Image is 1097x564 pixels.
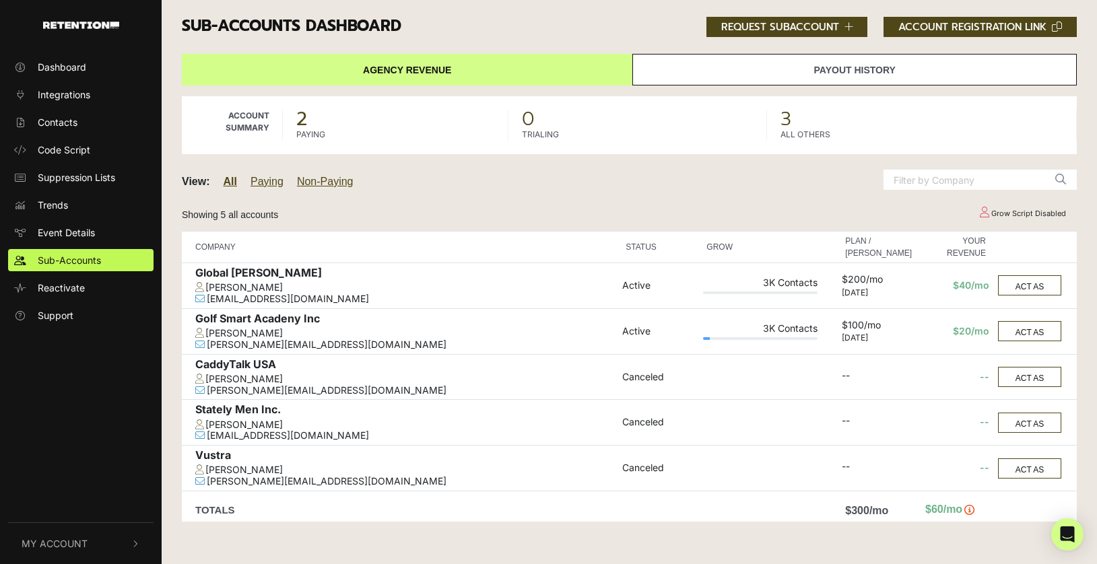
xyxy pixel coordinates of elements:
[842,461,915,475] div: --
[38,308,73,322] span: Support
[842,320,915,334] div: $100/mo
[919,354,993,400] td: --
[838,232,919,263] th: PLAN / [PERSON_NAME]
[182,232,619,263] th: COMPANY
[195,328,616,339] div: [PERSON_NAME]
[38,143,90,157] span: Code Script
[296,129,325,141] label: PAYING
[703,277,818,291] div: 3K Contacts
[195,374,616,385] div: [PERSON_NAME]
[195,358,616,374] div: CaddyTalk USA
[38,60,86,74] span: Dashboard
[297,176,354,187] a: Non-Paying
[38,281,85,295] span: Reactivate
[522,129,559,141] label: TRIALING
[251,176,284,187] a: Paying
[845,505,888,516] strong: $300/mo
[706,17,868,37] button: REQUEST SUBACCOUNT
[195,267,616,282] div: Global [PERSON_NAME]
[296,104,307,133] strong: 2
[619,400,700,446] td: Canceled
[8,304,154,326] a: Support
[182,96,283,154] td: Account Summary
[182,491,619,522] td: TOTALS
[8,111,154,133] a: Contacts
[842,274,915,288] div: $200/mo
[919,263,993,309] td: $40/mo
[38,253,101,267] span: Sub-Accounts
[619,232,700,263] th: STATUS
[619,263,700,309] td: Active
[8,139,154,161] a: Code Script
[842,370,915,384] div: --
[224,176,237,187] a: All
[8,166,154,188] a: Suppression Lists
[632,54,1077,85] a: Payout History
[8,277,154,299] a: Reactivate
[195,385,616,396] div: [PERSON_NAME][EMAIL_ADDRESS][DOMAIN_NAME]
[38,198,68,212] span: Trends
[925,503,962,515] strong: $60/mo
[998,458,1061,479] button: ACT AS
[182,209,278,220] small: Showing 5 all accounts
[619,308,700,354] td: Active
[998,275,1061,295] button: ACT AS
[703,291,818,294] div: Plan Usage: 0%
[195,403,616,419] div: Stately Men Inc.
[780,110,1063,129] span: 3
[38,115,77,129] span: Contacts
[884,170,1045,190] input: Filter by Company
[43,22,119,29] img: Retention.com
[619,446,700,491] td: Canceled
[842,333,915,343] div: [DATE]
[8,523,154,564] button: My Account
[842,288,915,297] div: [DATE]
[38,87,90,102] span: Integrations
[522,110,754,129] span: 0
[998,413,1061,433] button: ACT AS
[195,449,616,464] div: Vustra
[919,232,993,263] th: YOUR REVENUE
[182,54,632,85] a: Agency Revenue
[195,476,616,487] div: [PERSON_NAME][EMAIL_ADDRESS][DOMAIN_NAME]
[700,232,821,263] th: GROW
[998,367,1061,387] button: ACT AS
[38,170,115,184] span: Suppression Lists
[8,194,154,216] a: Trends
[195,282,616,293] div: [PERSON_NAME]
[8,221,154,244] a: Event Details
[182,176,210,187] strong: View:
[195,430,616,442] div: [EMAIL_ADDRESS][DOMAIN_NAME]
[8,83,154,106] a: Integrations
[8,56,154,78] a: Dashboard
[780,129,830,141] label: ALL OTHERS
[1051,518,1084,551] div: Open Intercom Messenger
[703,337,818,340] div: Plan Usage: 6%
[919,308,993,354] td: $20/mo
[967,202,1077,225] td: Grow Script Disabled
[195,339,616,351] div: [PERSON_NAME][EMAIL_ADDRESS][DOMAIN_NAME]
[842,415,915,429] div: --
[182,17,1077,37] h3: Sub-accounts Dashboard
[38,225,95,240] span: Event Details
[619,354,700,400] td: Canceled
[195,419,616,431] div: [PERSON_NAME]
[195,464,616,476] div: [PERSON_NAME]
[919,400,993,446] td: --
[195,293,616,305] div: [EMAIL_ADDRESS][DOMAIN_NAME]
[919,446,993,491] td: --
[195,312,616,328] div: Golf Smart Acadeny Inc
[22,536,88,551] span: My Account
[884,17,1077,37] button: ACCOUNT REGISTRATION LINK
[8,249,154,271] a: Sub-Accounts
[703,323,818,337] div: 3K Contacts
[998,321,1061,341] button: ACT AS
